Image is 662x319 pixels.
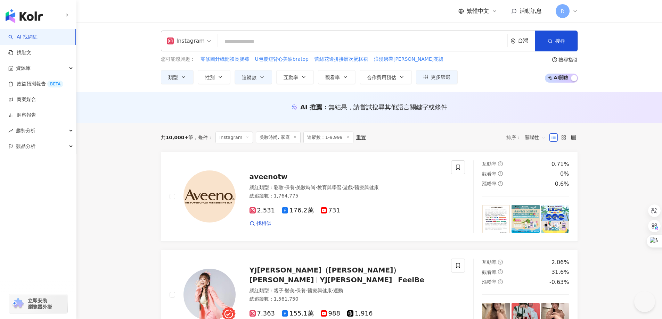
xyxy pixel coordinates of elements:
[555,180,569,188] div: 0.6%
[250,296,443,303] div: 總追蹤數 ： 1,561,750
[551,259,569,266] div: 2.06%
[541,205,569,233] img: post-image
[274,185,284,190] span: 彩妝
[16,138,35,154] span: 競品分析
[282,310,314,317] span: 155.1萬
[374,56,444,63] button: 浪漫綁帶[PERSON_NAME]花裙
[525,132,546,143] span: 關聯性
[353,185,354,190] span: ·
[551,268,569,276] div: 31.6%
[198,70,230,84] button: 性別
[317,185,342,190] span: 教育與學習
[9,294,67,313] a: chrome extension立即安裝 瀏覽器外掛
[374,56,443,63] span: 浪漫綁帶[PERSON_NAME]花裙
[200,56,250,63] button: 零修圖針織開衩長腿褲
[274,288,284,293] span: 親子
[634,291,655,312] iframe: Help Scout Beacon - Open
[552,57,557,62] span: question-circle
[467,7,489,15] span: 繁體中文
[255,56,309,63] button: U包覆短背心美波bratop
[328,103,447,111] span: 無結果，請嘗試搜尋其他語言關鍵字或條件
[256,132,300,143] span: 美妝時尚, 家庭
[250,287,443,294] div: 網紅類型 ：
[482,171,497,177] span: 觀看率
[551,160,569,168] div: 0.71%
[498,181,503,186] span: question-circle
[518,38,535,44] div: 台灣
[256,220,271,227] span: 找相似
[549,278,569,286] div: -0.63%
[343,185,353,190] span: 遊戲
[250,266,400,274] span: YJ[PERSON_NAME]（[PERSON_NAME]）
[8,81,63,87] a: 效益預測報告BETA
[482,279,497,285] span: 漲粉率
[295,288,296,293] span: ·
[201,56,249,63] span: 零修圖針織開衩長腿褲
[314,56,368,63] button: 蕾絲花邊拼接層次蛋糕裙
[325,75,340,80] span: 觀看率
[250,193,443,200] div: 總追蹤數 ： 1,764,775
[506,132,549,143] div: 排序：
[161,135,194,140] div: 共 筆
[498,260,503,265] span: question-circle
[398,276,424,284] span: FeelBe
[318,70,355,84] button: 觀看率
[560,170,569,178] div: 0%
[296,288,306,293] span: 保養
[354,185,379,190] span: 醫療與健康
[561,7,564,15] span: R
[498,171,503,176] span: question-circle
[284,75,298,80] span: 互動率
[535,31,578,51] button: 搜尋
[332,288,333,293] span: ·
[242,75,256,80] span: 追蹤數
[282,207,314,214] span: 176.2萬
[235,70,272,84] button: 追蹤數
[308,288,332,293] span: 醫療與健康
[250,173,288,181] span: aveenotw
[193,135,213,140] span: 條件 ：
[321,310,340,317] span: 988
[498,161,503,166] span: question-circle
[314,56,368,63] span: 蕾絲花邊拼接層次蛋糕裙
[8,34,38,41] a: searchAI 找網紅
[333,288,343,293] span: 運動
[11,298,25,309] img: chrome extension
[205,75,215,80] span: 性別
[285,288,295,293] span: 醫美
[498,279,503,284] span: question-circle
[284,185,285,190] span: ·
[482,269,497,275] span: 觀看率
[367,75,396,80] span: 合作費用預估
[276,70,314,84] button: 互動率
[498,269,503,274] span: question-circle
[250,220,271,227] a: 找相似
[250,276,314,284] span: [PERSON_NAME]
[520,8,542,14] span: 活動訊息
[161,152,578,242] a: KOL Avataraveenotw網紅類型：彩妝·保養·美妝時尚·教育與學習·遊戲·醫療與健康總追蹤數：1,764,7752,531176.2萬731找相似互動率question-circle...
[250,184,443,191] div: 網紅類型 ：
[16,123,35,138] span: 趨勢分析
[8,49,31,56] a: 找貼文
[166,135,189,140] span: 10,000+
[555,38,565,44] span: 搜尋
[321,207,340,214] span: 731
[482,259,497,265] span: 互動率
[510,39,516,44] span: environment
[8,96,36,103] a: 商案媒合
[250,310,275,317] span: 7,363
[316,185,317,190] span: ·
[356,135,366,140] div: 重置
[284,288,285,293] span: ·
[306,288,307,293] span: ·
[482,181,497,186] span: 漲粉率
[295,185,296,190] span: ·
[558,57,578,62] div: 搜尋指引
[431,74,450,80] span: 更多篩選
[6,9,43,23] img: logo
[28,297,52,310] span: 立即安裝 瀏覽器外掛
[320,276,392,284] span: YJ[PERSON_NAME]
[512,205,540,233] img: post-image
[482,205,510,233] img: post-image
